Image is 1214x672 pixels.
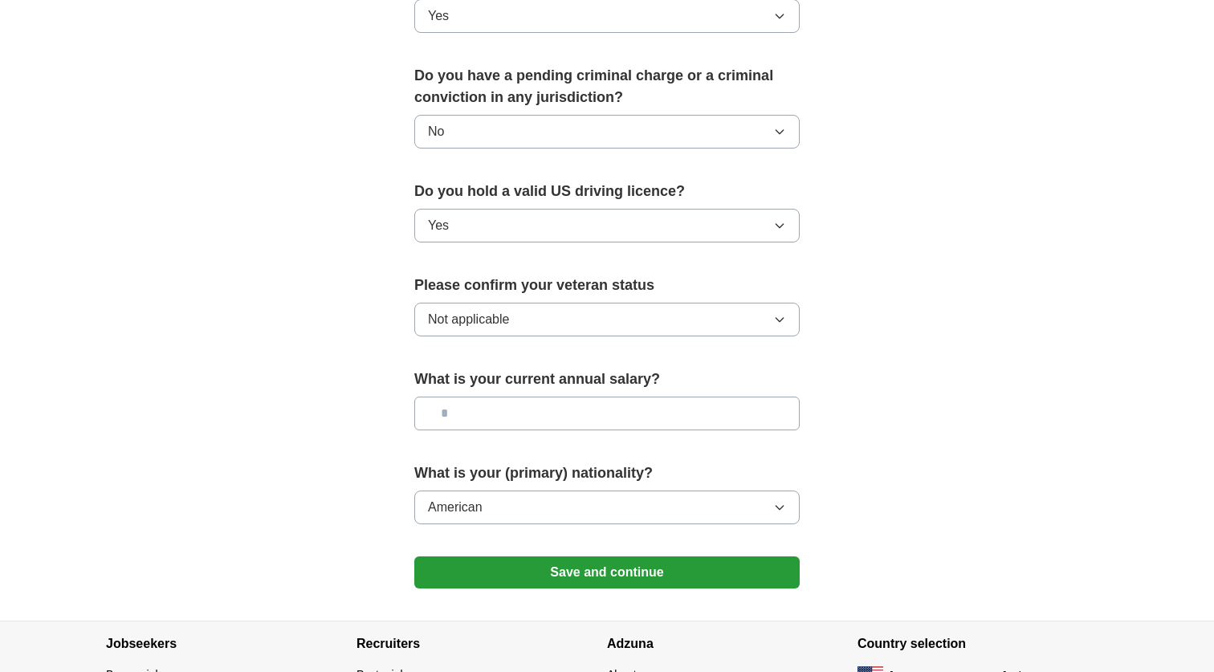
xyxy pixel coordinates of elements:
[428,498,483,517] span: American
[428,122,444,141] span: No
[414,462,800,484] label: What is your (primary) nationality?
[428,310,509,329] span: Not applicable
[414,209,800,242] button: Yes
[858,621,1108,666] h4: Country selection
[414,369,800,390] label: What is your current annual salary?
[428,6,449,26] span: Yes
[414,275,800,296] label: Please confirm your veteran status
[428,216,449,235] span: Yes
[414,491,800,524] button: American
[414,115,800,149] button: No
[414,65,800,108] label: Do you have a pending criminal charge or a criminal conviction in any jurisdiction?
[414,303,800,336] button: Not applicable
[414,181,800,202] label: Do you hold a valid US driving licence?
[414,556,800,589] button: Save and continue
